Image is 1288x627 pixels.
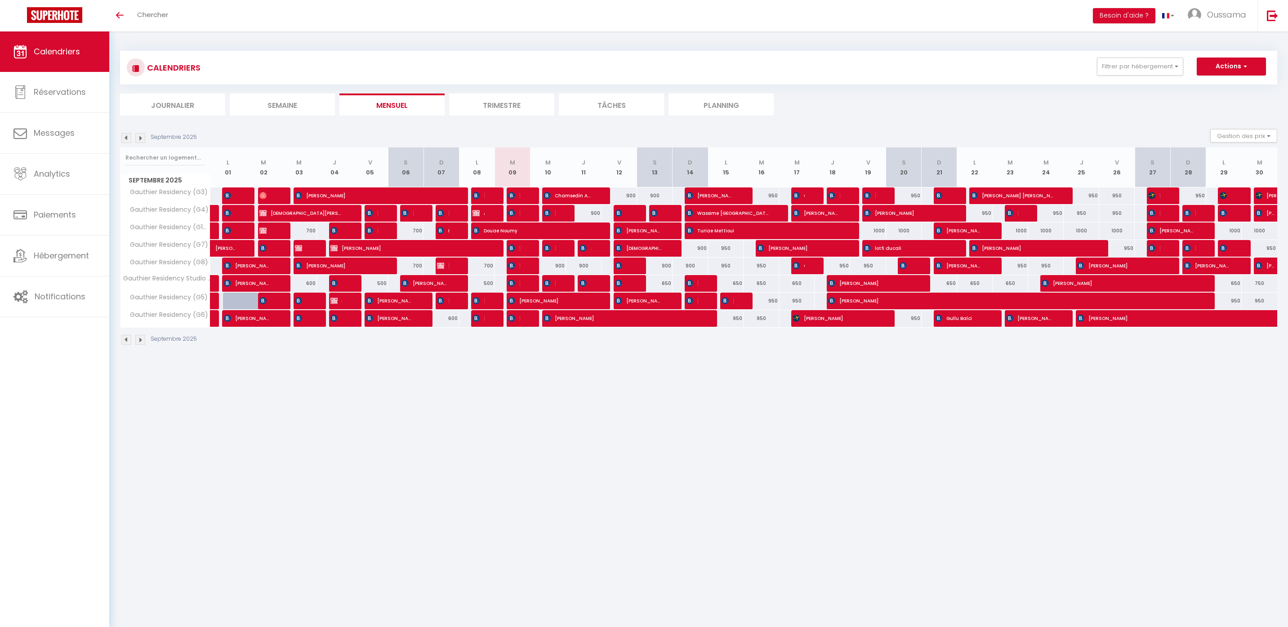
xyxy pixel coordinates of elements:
[1028,147,1064,187] th: 24
[545,158,551,167] abbr: M
[1220,240,1232,257] span: [PERSON_NAME]
[744,275,779,292] div: 650
[296,158,302,167] abbr: M
[559,93,664,116] li: Tâches
[957,147,993,187] th: 22
[971,240,1091,257] span: [PERSON_NAME]
[1186,158,1190,167] abbr: D
[224,205,236,222] span: [DEMOGRAPHIC_DATA][PERSON_NAME]
[1220,205,1232,222] span: [PERSON_NAME]
[902,158,906,167] abbr: S
[439,158,444,167] abbr: D
[1135,147,1170,187] th: 27
[793,205,841,222] span: [PERSON_NAME] [PERSON_NAME]
[1028,222,1064,239] div: 1000
[34,127,75,138] span: Messages
[472,205,485,222] span: Alharti muidh
[828,275,912,292] span: [PERSON_NAME]
[508,205,520,222] span: [DEMOGRAPHIC_DATA][PERSON_NAME]
[401,275,450,292] span: [PERSON_NAME]
[1206,293,1242,309] div: 950
[120,93,225,116] li: Journalier
[339,93,445,116] li: Mensuel
[850,222,886,239] div: 1000
[1064,147,1099,187] th: 25
[459,147,495,187] th: 08
[722,292,734,309] span: [PERSON_NAME]
[1006,205,1018,222] span: [PERSON_NAME]
[281,275,317,292] div: 600
[1207,9,1246,20] span: Oussama
[210,275,215,292] a: [PERSON_NAME]
[122,258,210,267] span: Gauthier Residency (G8)
[637,275,673,292] div: 650
[566,258,602,274] div: 900
[828,187,840,204] span: [PERSON_NAME]
[508,310,520,327] span: [PERSON_NAME]
[1097,58,1183,76] button: Filtrer par hébergement
[757,240,841,257] span: [PERSON_NAME]
[259,222,272,239] span: [PERSON_NAME] Delogement G10
[850,258,886,274] div: 950
[1148,240,1160,257] span: [PERSON_NAME]
[1220,187,1232,204] span: [PERSON_NAME]
[1184,257,1232,274] span: [PERSON_NAME] [PERSON_NAME]
[1064,222,1099,239] div: 1000
[566,205,602,222] div: 900
[779,147,815,187] th: 17
[708,310,744,327] div: 950
[1210,129,1277,142] button: Gestion des prix
[1170,147,1206,187] th: 28
[793,257,805,274] span: Copariu Victor
[259,187,272,204] span: [PERSON_NAME]
[317,147,352,187] th: 04
[259,240,272,257] span: [PERSON_NAME]
[688,158,692,167] abbr: D
[935,222,983,239] span: [PERSON_NAME]
[122,205,211,215] span: Gauthier Residency (G4)
[1188,8,1201,22] img: ...
[1028,258,1064,274] div: 950
[617,158,621,167] abbr: V
[1006,310,1054,327] span: [PERSON_NAME]
[744,293,779,309] div: 950
[224,275,272,292] span: [PERSON_NAME]
[330,310,343,327] span: [PERSON_NAME]
[122,222,212,232] span: Gauthier Residency (G10)
[330,275,343,292] span: [PERSON_NAME]
[151,335,197,343] p: Septembre 2025
[508,187,520,204] span: [PERSON_NAME]
[227,158,229,167] abbr: L
[295,240,307,257] span: [PERSON_NAME] Delogement G10
[686,222,842,239] span: Turiae Mettioui
[352,147,388,187] th: 05
[368,158,372,167] abbr: V
[1267,10,1278,21] img: logout
[886,222,922,239] div: 1000
[530,258,566,274] div: 900
[637,147,673,187] th: 13
[230,93,335,116] li: Semaine
[744,147,779,187] th: 16
[744,187,779,204] div: 950
[1206,222,1242,239] div: 1000
[793,310,877,327] span: [PERSON_NAME]
[224,222,236,239] span: [PERSON_NAME]
[1148,222,1196,239] span: [PERSON_NAME]
[725,158,727,167] abbr: L
[935,310,983,327] span: Gullu Balci
[651,205,663,222] span: [PERSON_NAME]
[1148,187,1160,204] span: [PERSON_NAME]
[1184,205,1196,222] span: [PERSON_NAME] [PERSON_NAME]
[900,257,912,274] span: [PERSON_NAME]
[125,150,205,166] input: Rechercher un logement...
[759,158,764,167] abbr: M
[669,93,774,116] li: Planning
[1255,205,1276,222] span: [PERSON_NAME]
[530,147,566,187] th: 10
[615,292,663,309] span: [PERSON_NAME]
[993,275,1028,292] div: 650
[779,275,815,292] div: 650
[744,258,779,274] div: 950
[1099,147,1135,187] th: 26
